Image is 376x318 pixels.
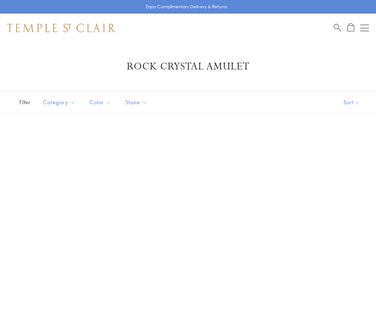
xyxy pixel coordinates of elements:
[38,94,81,110] button: Category
[18,60,358,73] h1: Rock Crystal Amulet
[39,98,81,107] span: Category
[347,23,354,32] a: Open Shopping Bag
[360,24,369,32] button: Open navigation
[84,94,116,110] button: Color
[7,24,115,32] img: Temple St. Clair
[334,23,341,32] a: Search
[86,98,116,107] span: Color
[146,3,227,10] p: Enjoy Complimentary Delivery & Returns
[120,94,153,110] button: Stone
[327,91,376,113] button: Show sort by
[122,98,153,107] span: Stone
